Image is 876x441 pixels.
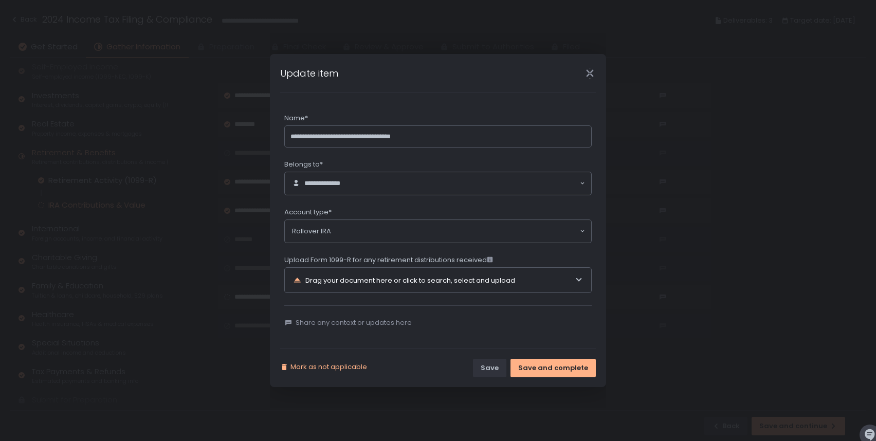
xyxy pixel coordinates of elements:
[284,208,332,217] span: Account type*
[285,172,591,195] div: Search for option
[285,220,591,243] div: Search for option
[481,363,499,373] div: Save
[518,363,588,373] div: Save and complete
[284,160,323,169] span: Belongs to*
[573,67,606,79] div: Close
[290,362,367,372] span: Mark as not applicable
[510,359,596,377] button: Save and complete
[331,226,579,236] input: Search for option
[284,114,308,123] span: Name*
[280,66,338,80] h1: Update item
[292,226,331,236] span: Rollover IRA
[284,255,493,265] span: Upload Form 1099-R for any retirement distributions received
[296,318,412,327] span: Share any context or updates here
[473,359,506,377] button: Save
[353,178,579,189] input: Search for option
[280,362,367,372] button: Mark as not applicable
